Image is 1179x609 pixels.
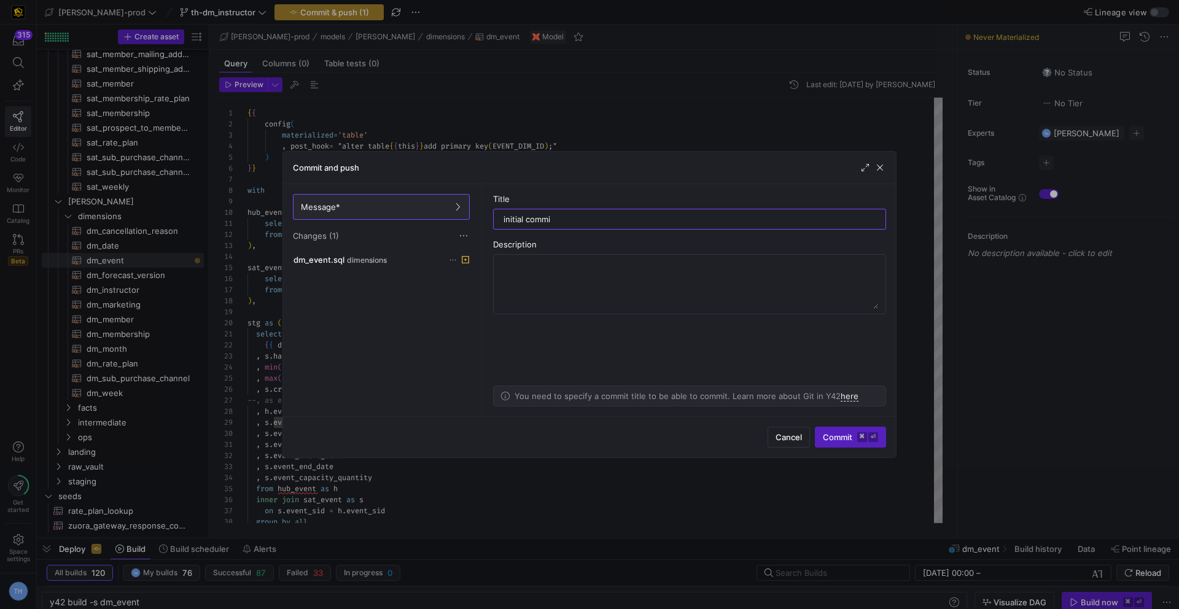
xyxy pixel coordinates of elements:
button: dm_event.sqldimensions [290,252,472,268]
span: Changes (1) [293,231,339,241]
h3: Commit and push [293,163,359,173]
span: Cancel [776,432,802,442]
button: Cancel [768,427,810,448]
span: dimensions [347,256,387,265]
span: dm_event.sql [294,255,344,265]
kbd: ⏎ [868,432,878,442]
span: Commit [823,432,878,442]
span: Message* [301,202,340,212]
kbd: ⌘ [857,432,867,442]
div: Description [493,239,886,249]
span: Title [493,194,510,204]
button: Commit⌘⏎ [815,427,886,448]
a: here [841,391,858,401]
button: Message* [293,194,470,220]
p: You need to specify a commit title to be able to commit. Learn more about Git in Y42 [515,391,858,401]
